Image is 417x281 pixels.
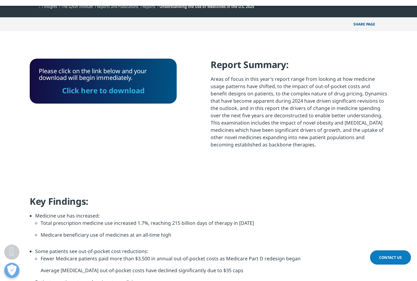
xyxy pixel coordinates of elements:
ul: Average [MEDICAL_DATA] out-of-pocket costs have declined significantly due to $35 caps [35,255,387,274]
h4: Key Findings: [30,195,387,212]
span: Contact Us [379,255,402,260]
h4: Report Summary: [211,59,387,75]
li: Medicine use has increased: [35,212,387,248]
li: Fewer Medicare patients paid more than $3,500 in annual out-of-pocket costs as Medicare Part D re... [41,255,387,267]
li: Total prescription medicine use increased 1.7%, reaching 215 billion days of therapy in [DATE] [41,219,387,231]
div: Please click on the link below and your download will begin immediately. [39,68,168,94]
li: Medicare beneficiary use of medicines at an all-time high [41,231,387,243]
button: Open Preferences [4,263,19,278]
span: Understanding the Use of Medicines in the U.S. 2025 [159,4,254,9]
a: The IQVIA Institute [61,4,93,9]
a: Reports [142,4,155,9]
a: Click here to download [62,85,145,95]
p: Share PAGE [349,17,387,31]
button: Share PAGEShare PAGE [349,17,387,31]
p: Areas of focus in this year’s report range from looking at how medicine usage patterns have shift... [211,75,387,153]
a: Reports and Publications [97,4,138,9]
a: Insights [44,4,57,9]
li: Some patients see out-of-pocket cost reductions: [35,248,387,279]
a: Contact Us [370,250,411,265]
